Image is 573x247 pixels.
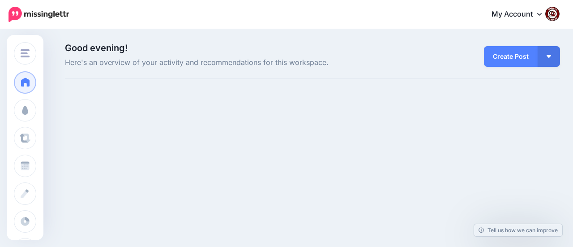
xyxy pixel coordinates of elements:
[547,55,551,58] img: arrow-down-white.png
[474,224,562,236] a: Tell us how we can improve
[21,49,30,57] img: menu.png
[484,46,538,67] a: Create Post
[65,43,128,53] span: Good evening!
[9,7,69,22] img: Missinglettr
[65,57,390,69] span: Here's an overview of your activity and recommendations for this workspace.
[483,4,560,26] a: My Account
